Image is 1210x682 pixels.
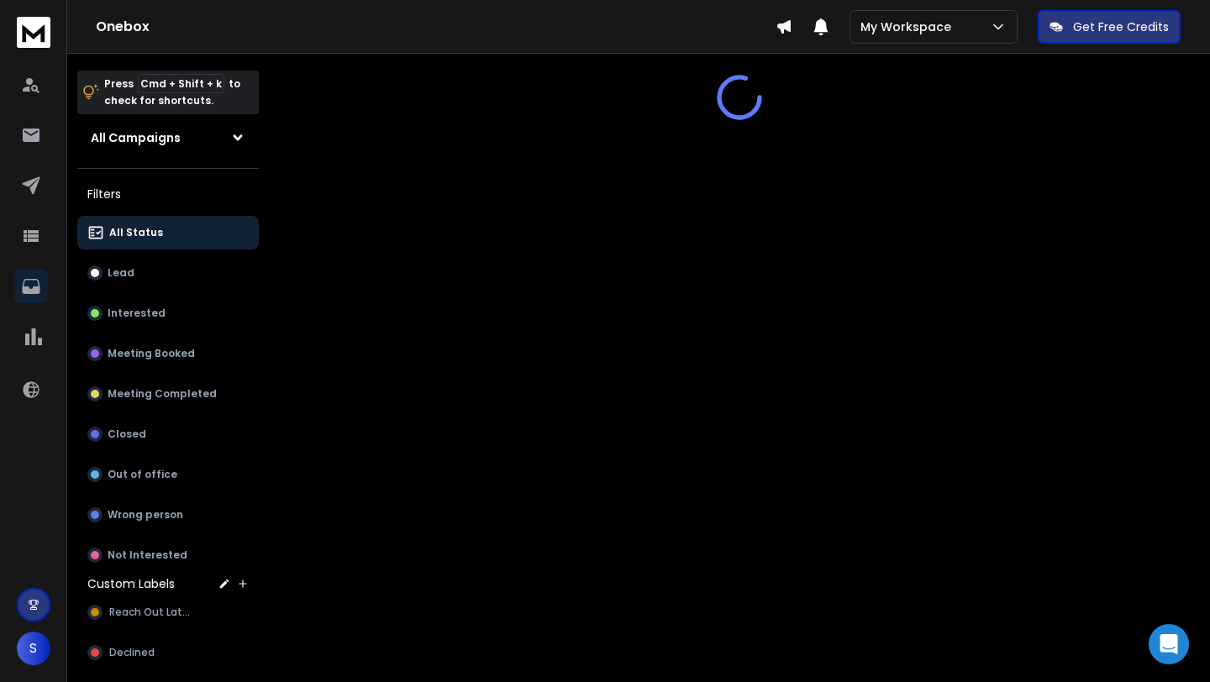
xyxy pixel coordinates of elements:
div: Open Intercom Messenger [1149,624,1189,664]
p: Out of office [108,468,177,481]
button: S [17,632,50,665]
span: Reach Out Later [109,606,192,619]
p: Meeting Completed [108,387,217,401]
button: Get Free Credits [1038,10,1181,44]
button: Out of office [77,458,259,491]
button: Meeting Booked [77,337,259,370]
p: All Status [109,226,163,239]
h1: Onebox [96,17,776,37]
p: Closed [108,428,146,441]
p: Interested [108,307,166,320]
h3: Filters [77,182,259,206]
button: Reach Out Later [77,595,259,629]
p: Not Interested [108,548,187,562]
p: Wrong person [108,508,183,522]
button: Closed [77,417,259,451]
p: Press to check for shortcuts. [104,76,240,109]
button: Lead [77,256,259,290]
span: Declined [109,646,155,659]
button: All Status [77,216,259,249]
p: Lead [108,266,134,280]
button: Declined [77,636,259,669]
span: Cmd + Shift + k [138,74,224,93]
img: logo [17,17,50,48]
h1: All Campaigns [91,129,181,146]
button: Wrong person [77,498,259,532]
h3: Custom Labels [87,575,175,592]
button: Interested [77,296,259,330]
button: Not Interested [77,538,259,572]
button: All Campaigns [77,121,259,155]
p: Get Free Credits [1073,18,1169,35]
p: Meeting Booked [108,347,195,360]
button: Meeting Completed [77,377,259,411]
p: My Workspace [860,18,958,35]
